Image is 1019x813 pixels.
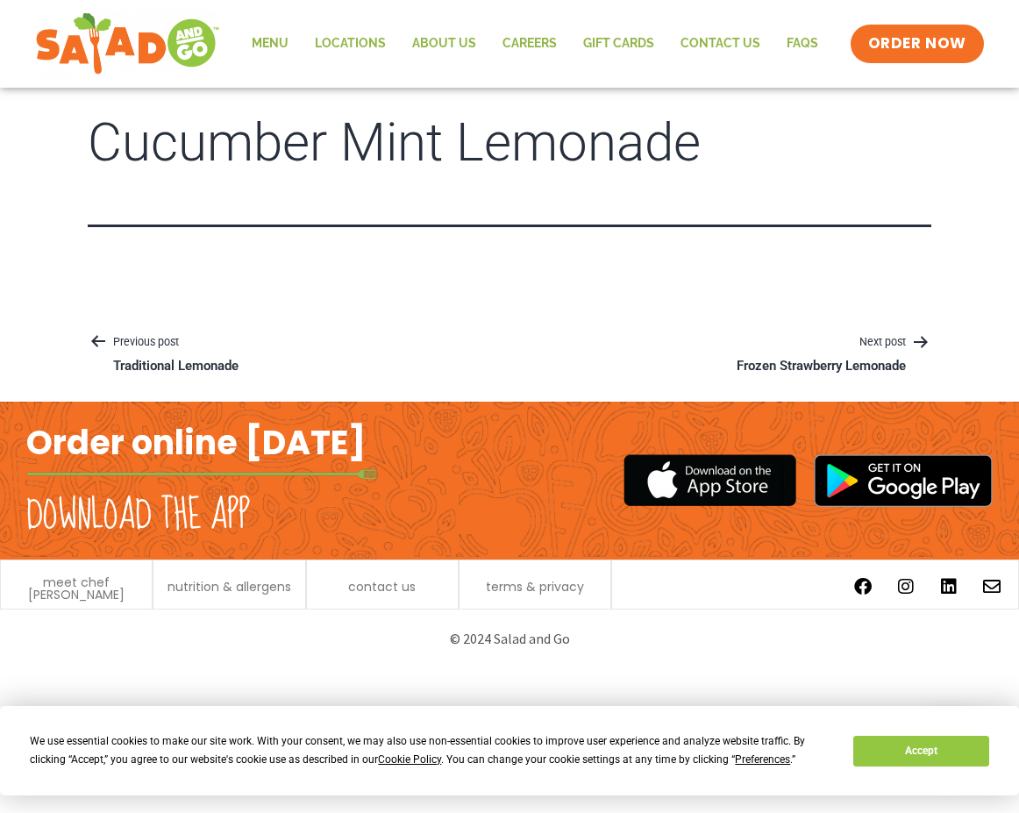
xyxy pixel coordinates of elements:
[378,753,441,766] span: Cookie Policy
[302,24,399,64] a: Locations
[88,332,931,375] nav: Posts
[711,332,931,353] p: Next post
[399,24,489,64] a: About Us
[113,358,239,375] p: Traditional Lemonade
[814,454,993,507] img: google_play
[35,9,220,79] img: new-SAG-logo-768×292
[348,581,416,593] a: contact us
[26,491,250,540] h2: Download the app
[737,358,906,375] p: Frozen Strawberry Lemonade
[773,24,831,64] a: FAQs
[570,24,667,64] a: GIFT CARDS
[868,33,966,54] span: ORDER NOW
[10,576,143,601] a: meet chef [PERSON_NAME]
[26,469,377,479] img: fork
[667,24,773,64] a: Contact Us
[30,732,832,769] div: We use essential cookies to make our site work. With your consent, we may also use non-essential ...
[88,332,264,375] a: Previous postTraditional Lemonade
[88,114,931,172] h1: Cucumber Mint Lemonade
[624,452,796,509] img: appstore
[851,25,984,63] a: ORDER NOW
[88,332,264,353] p: Previous post
[26,421,366,464] h2: Order online [DATE]
[486,581,584,593] a: terms & privacy
[18,627,1001,651] p: © 2024 Salad and Go
[735,753,790,766] span: Preferences
[167,581,291,593] a: nutrition & allergens
[239,24,302,64] a: Menu
[711,332,931,375] a: Next postFrozen Strawberry Lemonade
[489,24,570,64] a: Careers
[853,736,988,767] button: Accept
[239,24,831,64] nav: Menu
